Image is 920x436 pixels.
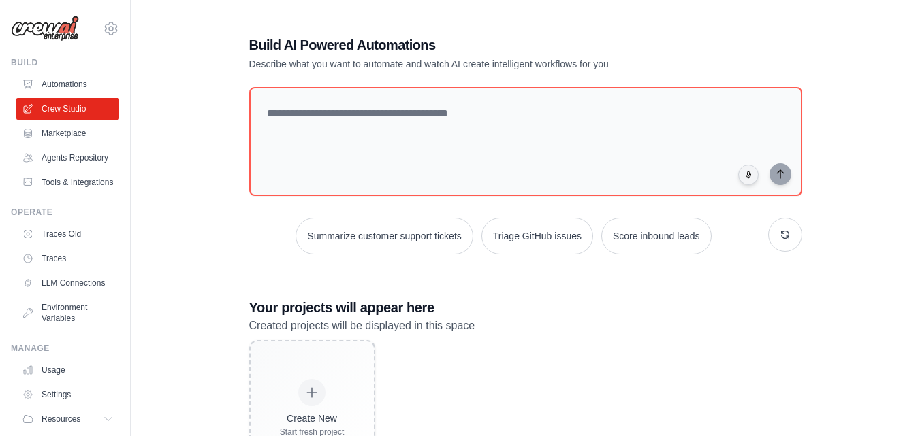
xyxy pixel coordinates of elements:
[738,165,759,185] button: Click to speak your automation idea
[16,171,119,193] a: Tools & Integrations
[280,412,345,425] div: Create New
[249,317,802,335] p: Created projects will be displayed in this space
[249,35,707,54] h1: Build AI Powered Automations
[481,218,593,254] button: Triage GitHub issues
[16,73,119,95] a: Automations
[249,57,707,71] p: Describe what you want to automate and watch AI create intelligent workflows for you
[16,223,119,245] a: Traces Old
[16,408,119,430] button: Resources
[16,98,119,120] a: Crew Studio
[11,57,119,68] div: Build
[16,384,119,405] a: Settings
[601,218,712,254] button: Score inbound leads
[16,122,119,144] a: Marketplace
[768,218,802,252] button: Get new suggestions
[11,16,79,41] img: Logo
[16,359,119,381] a: Usage
[11,207,119,218] div: Operate
[16,248,119,269] a: Traces
[249,298,802,317] h3: Your projects will appear here
[16,272,119,294] a: LLM Connections
[296,218,473,254] button: Summarize customer support tickets
[11,343,119,354] div: Manage
[16,147,119,169] a: Agents Repository
[42,414,80,424] span: Resources
[16,297,119,329] a: Environment Variables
